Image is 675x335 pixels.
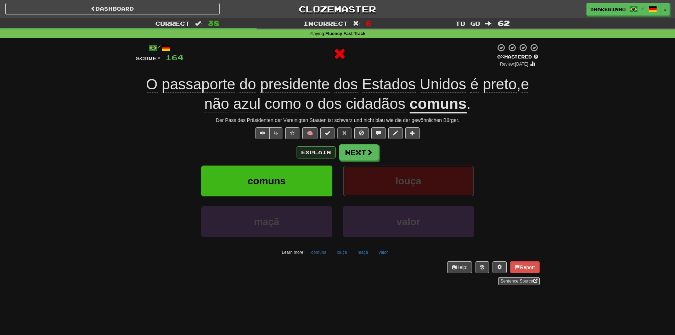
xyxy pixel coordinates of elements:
button: Next [339,144,379,161]
button: Explain [297,146,336,158]
span: Score: [136,55,161,61]
button: Play sentence audio (ctl+space) [255,127,270,139]
span: preto [483,76,517,93]
u: comuns [410,95,467,113]
span: Unidos [420,76,466,93]
button: Ignore sentence (alt+i) [354,127,369,139]
span: 6 [366,19,372,27]
span: passaporte [162,76,235,93]
span: como [265,95,301,112]
strong: Fluency Fast Track [325,31,365,36]
button: Reset to 0% Mastered (alt+r) [337,127,351,139]
span: Estados [362,76,416,93]
div: Der Pass des Präsidenten der Vereinigten Staaten ist schwarz und nicht blau wie die der gewöhnlic... [136,117,540,124]
span: . [467,95,471,112]
button: 🧠 [302,127,317,139]
span: não [204,95,229,112]
button: valor [343,206,474,237]
button: Set this sentence to 100% Mastered (alt+m) [320,127,334,139]
button: Discuss sentence (alt+u) [371,127,386,139]
button: comuns [201,166,332,196]
button: Report [510,261,539,273]
span: cidadãos [346,95,405,112]
button: comuns [308,247,330,258]
button: valor [375,247,392,258]
button: louça [343,166,474,196]
a: Sentence Source [498,277,539,285]
small: Review: [DATE] [500,62,528,67]
span: O [146,76,158,93]
button: Round history (alt+y) [476,261,489,273]
a: shakerinho / [586,3,661,16]
a: Dashboard [5,3,220,15]
a: Clozemaster [230,3,445,15]
span: To go [455,20,480,27]
span: o [305,95,313,112]
button: ½ [269,127,283,139]
span: 38 [208,19,220,27]
span: louça [395,175,421,186]
span: maçã [254,216,280,227]
button: Add to collection (alt+a) [405,127,420,139]
span: dos [318,95,342,112]
span: 0 % [497,54,504,60]
button: louça [333,247,351,258]
span: shakerinho [590,6,626,12]
span: Incorrect [303,20,348,27]
div: / [136,43,184,52]
span: e [521,76,529,93]
span: valor [396,216,420,227]
span: comuns [248,175,286,186]
span: , [146,76,529,112]
div: Text-to-speech controls [254,127,283,139]
small: Learn more: [282,250,304,255]
span: : [485,21,493,27]
span: : [195,21,203,27]
span: do [240,76,256,93]
div: Mastered [496,54,540,60]
span: : [353,21,361,27]
button: maçã [201,206,332,237]
span: é [470,76,478,93]
span: / [641,6,645,11]
button: Edit sentence (alt+d) [388,127,403,139]
span: 62 [498,19,510,27]
span: dos [334,76,358,93]
button: Help! [447,261,472,273]
button: Favorite sentence (alt+f) [285,127,299,139]
span: azul [233,95,260,112]
span: 164 [165,53,184,62]
button: maçã [354,247,372,258]
span: Correct [155,20,190,27]
span: presidente [260,76,330,93]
